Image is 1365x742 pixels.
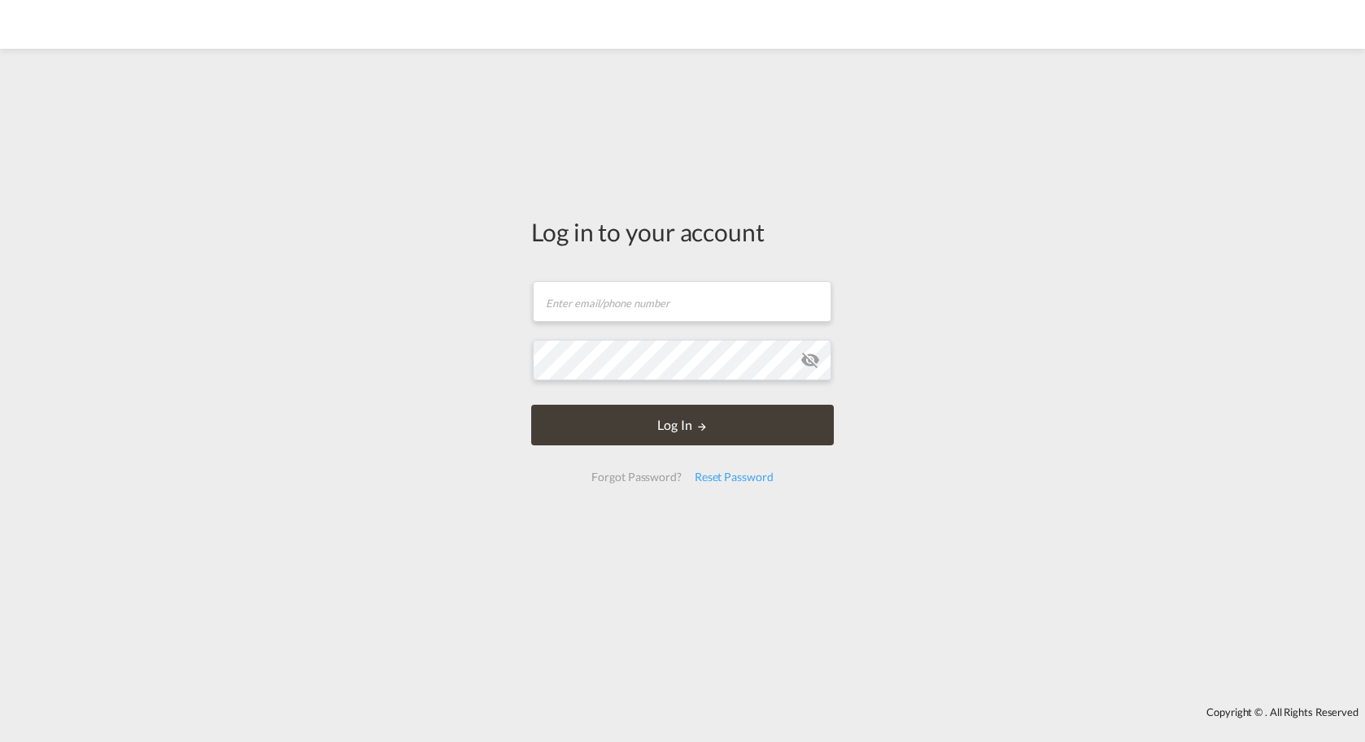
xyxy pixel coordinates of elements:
[688,462,780,492] div: Reset Password
[800,350,820,370] md-icon: icon-eye-off
[531,215,834,249] div: Log in to your account
[585,462,687,492] div: Forgot Password?
[531,405,834,445] button: LOGIN
[533,281,831,322] input: Enter email/phone number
